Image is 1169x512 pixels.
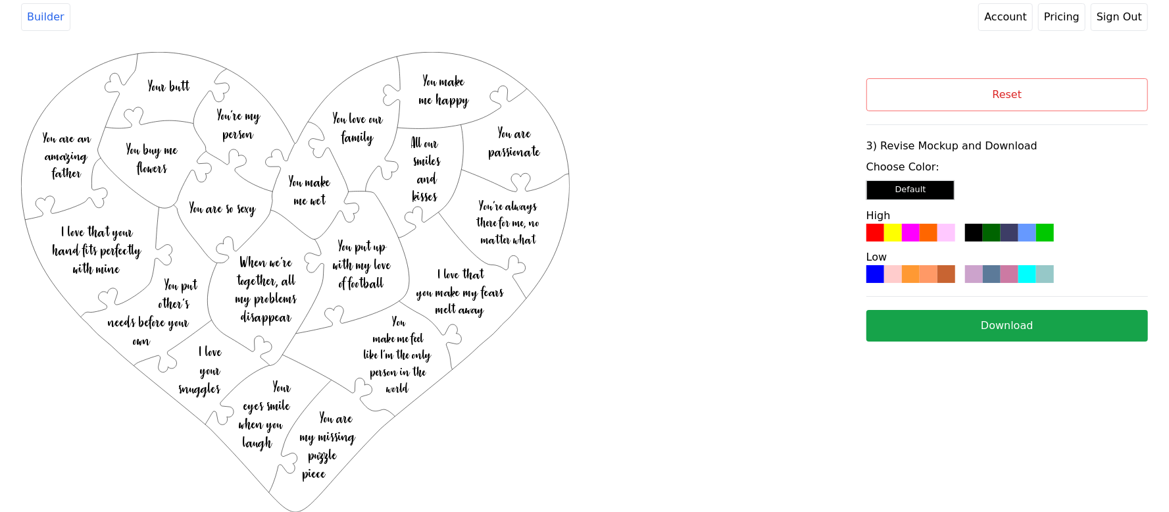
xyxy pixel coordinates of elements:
[978,3,1033,31] a: Account
[419,90,470,109] text: me happy
[302,464,326,482] text: piece
[51,164,82,182] text: father
[417,170,437,188] text: and
[236,271,296,290] text: together, all
[866,159,1148,175] label: Choose Color:
[189,199,257,217] text: You are so sexy
[895,184,926,194] small: Default
[52,241,142,259] text: hand fits perfectly
[437,265,485,283] text: I love that
[866,138,1148,154] label: 3) Revise Mockup and Download
[108,313,189,331] text: needs before your
[21,3,70,31] a: Builder
[289,172,331,191] text: You make
[273,378,291,396] text: Your
[373,330,424,346] text: make me feel
[300,427,356,446] text: my missing
[1091,3,1148,31] button: Sign Out
[392,313,406,330] text: You
[498,124,532,142] text: You are
[386,380,409,396] text: world
[481,231,536,247] text: matter what
[178,380,220,398] text: snuggles
[339,274,385,292] text: of football
[241,307,292,326] text: disappear
[133,331,151,349] text: own
[476,214,539,230] text: there for me, no
[294,191,326,209] text: me wet
[43,129,91,147] text: You are an
[866,310,1148,342] button: Download
[435,300,485,318] text: melt away
[243,433,273,451] text: laugh
[341,128,374,146] text: family
[243,396,291,415] text: eyes smile
[364,347,432,363] text: like I’m the only
[413,152,441,170] text: smiles
[217,106,261,124] text: You’re my
[411,134,439,152] text: All our
[866,209,891,222] label: High
[416,283,504,301] text: you make my fears
[333,255,391,274] text: with my love
[240,253,293,271] text: When we’re
[412,188,437,205] text: kisses
[199,343,222,361] text: I love
[370,363,426,380] text: person in the
[1038,3,1085,31] a: Pricing
[308,446,337,464] text: puzzle
[338,237,387,255] text: You put up
[479,197,537,214] text: You’re always
[239,415,284,433] text: when you
[45,147,88,165] text: amazing
[320,409,353,427] text: You are
[61,222,134,241] text: I love that your
[164,276,198,294] text: You put
[222,124,254,143] text: person
[333,109,384,128] text: You love our
[148,77,190,95] text: Your butt
[423,72,465,90] text: You make
[136,159,167,177] text: flowers
[866,78,1148,111] button: Reset
[200,361,221,380] text: your
[73,259,120,278] text: with mine
[488,142,541,161] text: passionate
[236,289,297,307] text: my problems
[866,251,887,263] label: Low
[159,294,189,313] text: other’s
[126,140,178,159] text: You buy me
